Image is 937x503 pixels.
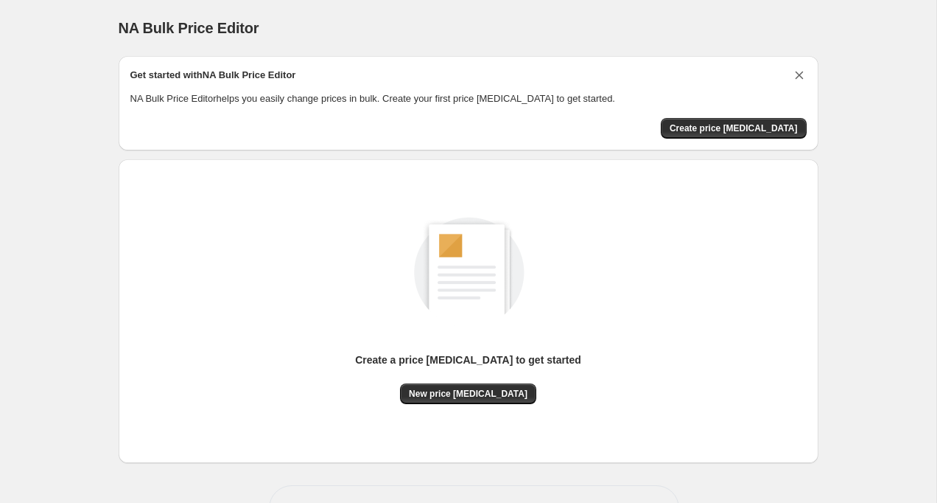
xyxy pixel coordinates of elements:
[119,20,259,36] span: NA Bulk Price Editor
[792,68,807,83] button: Dismiss card
[661,118,807,139] button: Create price change job
[130,68,296,83] h2: Get started with NA Bulk Price Editor
[130,91,807,106] p: NA Bulk Price Editor helps you easily change prices in bulk. Create your first price [MEDICAL_DAT...
[400,384,536,404] button: New price [MEDICAL_DATA]
[670,122,798,134] span: Create price [MEDICAL_DATA]
[409,388,527,400] span: New price [MEDICAL_DATA]
[355,353,581,367] p: Create a price [MEDICAL_DATA] to get started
